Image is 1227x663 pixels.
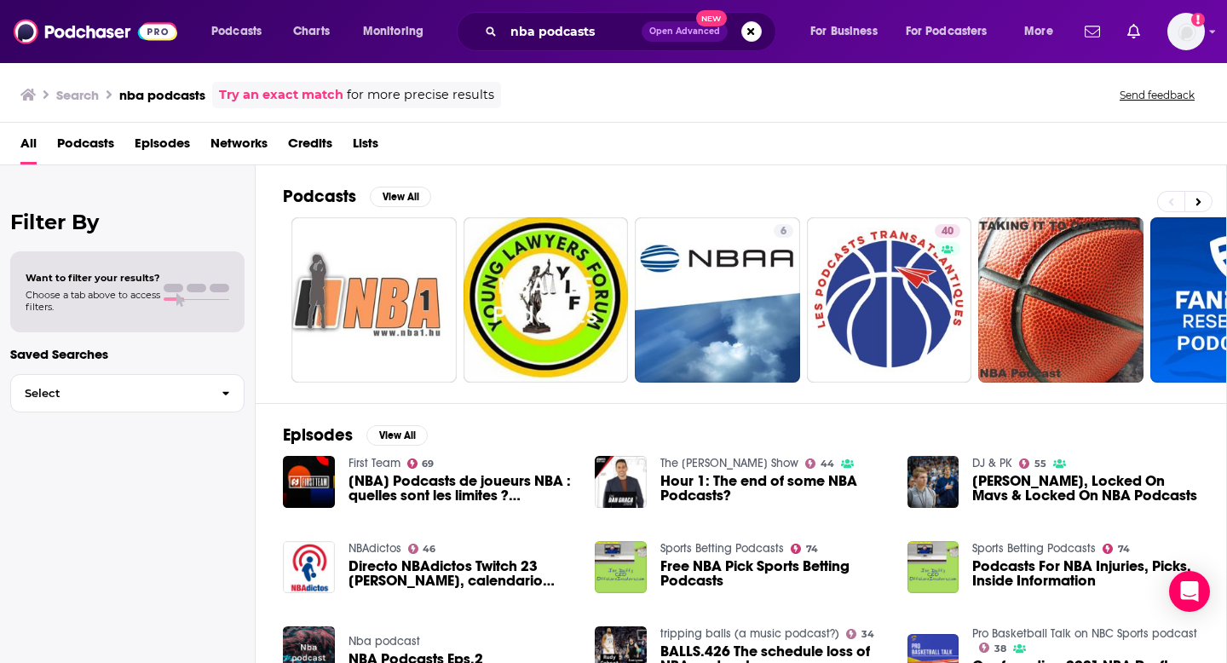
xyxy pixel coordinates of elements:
[283,456,335,508] img: [NBA] Podcasts de joueurs NBA : quelles sont les limites ? (Draymond Green, Pat Beverley...)
[283,541,335,593] img: Directo NBAdictos Twitch 23 de Agosto, calendario NBA y podcasts americanos
[10,346,245,362] p: Saved Searches
[1167,13,1205,50] img: User Profile
[972,626,1197,641] a: Pro Basketball Talk on NBC Sports podcast
[774,224,793,238] a: 6
[1034,460,1046,468] span: 55
[972,541,1096,556] a: Sports Betting Podcasts
[349,541,401,556] a: NBAdictos
[660,456,798,470] a: The Dan Graca Show
[906,20,988,43] span: For Podcasters
[660,541,784,556] a: Sports Betting Podcasts
[135,130,190,164] a: Episodes
[810,20,878,43] span: For Business
[1012,18,1074,45] button: open menu
[660,626,839,641] a: tripping balls (a music podcast?)
[119,87,205,103] h3: nba podcasts
[1103,544,1130,554] a: 74
[660,559,887,588] a: Free NBA Pick Sports Betting Podcasts
[219,85,343,105] a: Try an exact match
[798,18,899,45] button: open menu
[26,289,160,313] span: Choose a tab above to access filters.
[293,20,330,43] span: Charts
[349,474,575,503] span: [NBA] Podcasts de joueurs NBA : quelles sont les limites ? ([PERSON_NAME], [PERSON_NAME]...)
[349,474,575,503] a: [NBA] Podcasts de joueurs NBA : quelles sont les limites ? (Draymond Green, Pat Beverley...)
[595,456,647,508] img: Hour 1: The end of some NBA Podcasts?
[351,18,446,45] button: open menu
[363,20,423,43] span: Monitoring
[805,458,834,469] a: 44
[1167,13,1205,50] button: Show profile menu
[349,559,575,588] a: Directo NBAdictos Twitch 23 de Agosto, calendario NBA y podcasts americanos
[821,460,834,468] span: 44
[1191,13,1205,26] svg: Add a profile image
[423,545,435,553] span: 46
[422,460,434,468] span: 69
[370,187,431,207] button: View All
[282,18,340,45] a: Charts
[210,130,268,164] a: Networks
[349,559,575,588] span: Directo NBAdictos Twitch 23 [PERSON_NAME], calendario NBA y podcasts [DEMOGRAPHIC_DATA]
[1078,17,1107,46] a: Show notifications dropdown
[10,374,245,412] button: Select
[1167,13,1205,50] span: Logged in as kbastian
[907,541,959,593] img: Podcasts For NBA Injuries, Picks, Inside Information
[649,27,720,36] span: Open Advanced
[57,130,114,164] a: Podcasts
[972,456,1012,470] a: DJ & PK
[10,210,245,234] h2: Filter By
[349,634,420,649] a: Nba podcast
[1120,17,1147,46] a: Show notifications dropdown
[288,130,332,164] a: Credits
[1169,571,1210,612] div: Open Intercom Messenger
[353,130,378,164] a: Lists
[11,388,208,399] span: Select
[1019,458,1046,469] a: 55
[26,272,160,284] span: Want to filter your results?
[211,20,262,43] span: Podcasts
[473,12,792,51] div: Search podcasts, credits, & more...
[1024,20,1053,43] span: More
[806,545,818,553] span: 74
[20,130,37,164] a: All
[972,474,1199,503] a: Nick Angstadt, Locked On Mavs & Locked On NBA Podcasts
[807,217,972,383] a: 40
[907,456,959,508] img: Nick Angstadt, Locked On Mavs & Locked On NBA Podcasts
[1115,88,1200,102] button: Send feedback
[972,474,1199,503] span: [PERSON_NAME], Locked On Mavs & Locked On NBA Podcasts
[14,15,177,48] img: Podchaser - Follow, Share and Rate Podcasts
[781,223,786,240] span: 6
[283,186,431,207] a: PodcastsView All
[283,186,356,207] h2: Podcasts
[349,456,400,470] a: First Team
[407,458,435,469] a: 69
[366,425,428,446] button: View All
[895,18,1012,45] button: open menu
[199,18,284,45] button: open menu
[347,85,494,105] span: for more precise results
[635,217,800,383] a: 6
[660,474,887,503] a: Hour 1: The end of some NBA Podcasts?
[791,544,818,554] a: 74
[408,544,436,554] a: 46
[994,645,1006,653] span: 38
[283,424,428,446] a: EpisodesView All
[595,541,647,593] img: Free NBA Pick Sports Betting Podcasts
[1118,545,1130,553] span: 74
[56,87,99,103] h3: Search
[942,223,953,240] span: 40
[696,10,727,26] span: New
